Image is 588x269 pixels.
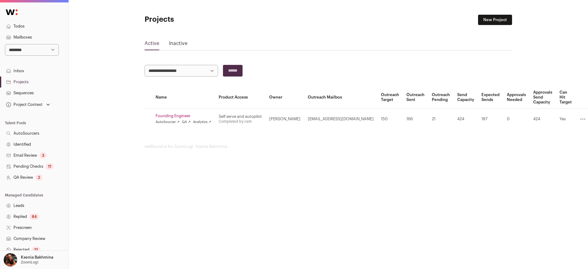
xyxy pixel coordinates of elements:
[454,86,478,109] th: Send Capacity
[2,253,55,267] button: Open dropdown
[215,86,266,109] th: Product Access
[156,114,211,118] a: Founding Engineer
[304,86,377,109] th: Outreach Mailbox
[46,163,54,170] div: 11
[403,86,428,109] th: Outreach Sent
[428,109,454,130] td: 21
[4,253,17,267] img: 13968079-medium_jpg
[478,86,503,109] th: Expected Sends
[304,109,377,130] td: [EMAIL_ADDRESS][DOMAIN_NAME]
[556,86,575,109] th: Can Hit Target
[32,247,40,253] div: 12
[503,109,530,130] td: 0
[377,86,403,109] th: Outreach Target
[377,109,403,130] td: 150
[152,86,215,109] th: Name
[428,86,454,109] th: Outreach Pending
[219,114,262,119] div: Self serve and autopilot
[2,6,21,18] img: Wellfound
[219,120,252,123] a: Completed by csm
[556,109,575,130] td: Yes
[145,144,512,149] footer: wellfound:ai for ZoomLogi - Ksenia Bakhmina
[454,109,478,130] td: 424
[21,255,53,260] p: Ksenia Bakhmina
[503,86,530,109] th: Approvals Needed
[36,174,43,181] div: 2
[530,86,556,109] th: Approvals Send Capacity
[40,152,47,159] div: 3
[193,120,211,125] a: Analytics ↗
[530,109,556,130] td: 424
[478,15,512,25] a: New Project
[403,109,428,130] td: 166
[145,15,267,24] h1: Projects
[266,86,304,109] th: Owner
[182,120,190,125] a: QA ↗
[29,214,39,220] div: 84
[145,40,159,50] a: Active
[5,102,43,107] div: Project Context
[5,100,51,109] button: Open dropdown
[169,40,187,50] a: Inactive
[266,109,304,130] td: [PERSON_NAME]
[156,120,179,125] a: AutoSourcer ↗
[478,109,503,130] td: 187
[21,260,38,265] p: ZoomLogi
